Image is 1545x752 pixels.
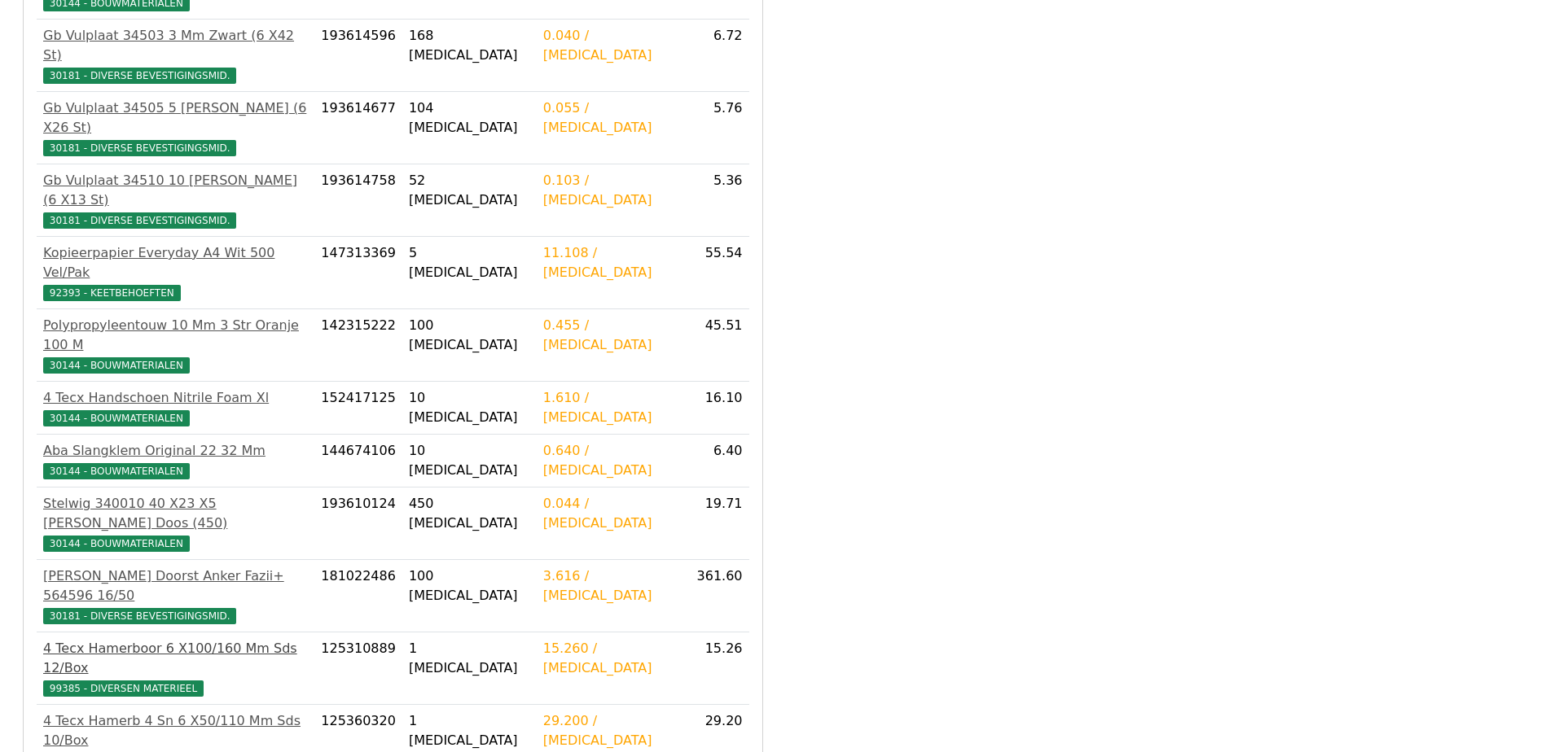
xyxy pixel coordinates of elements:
[409,243,530,282] div: 5 [MEDICAL_DATA]
[43,536,190,552] span: 30144 - BOUWMATERIALEN
[314,560,402,632] td: 181022486
[683,435,749,487] td: 6.40
[43,388,308,427] a: 4 Tecx Handschoen Nitrile Foam Xl30144 - BOUWMATERIALEN
[543,639,677,678] div: 15.260 / [MEDICAL_DATA]
[43,26,308,85] a: Gb Vulplaat 34503 3 Mm Zwart (6 X42 St)30181 - DIVERSE BEVESTIGINGSMID.
[543,316,677,355] div: 0.455 / [MEDICAL_DATA]
[43,285,181,301] span: 92393 - KEETBEHOEFTEN
[409,388,530,427] div: 10 [MEDICAL_DATA]
[683,309,749,382] td: 45.51
[43,608,236,624] span: 30181 - DIVERSE BEVESTIGINGSMID.
[43,441,308,480] a: Aba Slangklem Original 22 32 Mm30144 - BOUWMATERIALEN
[43,711,308,750] div: 4 Tecx Hamerb 4 Sn 6 X50/110 Mm Sds 10/Box
[683,487,749,560] td: 19.71
[314,632,402,705] td: 125310889
[43,441,308,461] div: Aba Slangklem Original 22 32 Mm
[314,20,402,92] td: 193614596
[43,212,236,229] span: 30181 - DIVERSE BEVESTIGINGSMID.
[683,560,749,632] td: 361.60
[543,711,677,750] div: 29.200 / [MEDICAL_DATA]
[43,316,308,374] a: Polypropyleentouw 10 Mm 3 Str Oranje 100 M30144 - BOUWMATERIALEN
[409,566,530,606] div: 100 [MEDICAL_DATA]
[43,388,308,408] div: 4 Tecx Handschoen Nitrile Foam Xl
[409,639,530,678] div: 1 [MEDICAL_DATA]
[314,435,402,487] td: 144674106
[43,68,236,84] span: 30181 - DIVERSE BEVESTIGINGSMID.
[683,237,749,309] td: 55.54
[314,487,402,560] td: 193610124
[43,566,308,625] a: [PERSON_NAME] Doorst Anker Fazii+ 564596 16/5030181 - DIVERSE BEVESTIGINGSMID.
[43,494,308,533] div: Stelwig 340010 40 X23 X5 [PERSON_NAME] Doos (450)
[543,494,677,533] div: 0.044 / [MEDICAL_DATA]
[43,26,308,65] div: Gb Vulplaat 34503 3 Mm Zwart (6 X42 St)
[314,382,402,435] td: 152417125
[314,164,402,237] td: 193614758
[683,632,749,705] td: 15.26
[543,98,677,138] div: 0.055 / [MEDICAL_DATA]
[43,566,308,606] div: [PERSON_NAME] Doorst Anker Fazii+ 564596 16/50
[314,92,402,164] td: 193614677
[543,243,677,282] div: 11.108 / [MEDICAL_DATA]
[683,20,749,92] td: 6.72
[683,92,749,164] td: 5.76
[409,98,530,138] div: 104 [MEDICAL_DATA]
[314,309,402,382] td: 142315222
[314,237,402,309] td: 147313369
[543,441,677,480] div: 0.640 / [MEDICAL_DATA]
[543,26,677,65] div: 0.040 / [MEDICAL_DATA]
[43,680,204,697] span: 99385 - DIVERSEN MATERIEEL
[43,243,308,282] div: Kopieerpapier Everyday A4 Wit 500 Vel/Pak
[43,98,308,138] div: Gb Vulplaat 34505 5 [PERSON_NAME] (6 X26 St)
[43,494,308,553] a: Stelwig 340010 40 X23 X5 [PERSON_NAME] Doos (450)30144 - BOUWMATERIALEN
[409,441,530,480] div: 10 [MEDICAL_DATA]
[409,26,530,65] div: 168 [MEDICAL_DATA]
[543,171,677,210] div: 0.103 / [MEDICAL_DATA]
[409,494,530,533] div: 450 [MEDICAL_DATA]
[43,98,308,157] a: Gb Vulplaat 34505 5 [PERSON_NAME] (6 X26 St)30181 - DIVERSE BEVESTIGINGSMID.
[409,171,530,210] div: 52 [MEDICAL_DATA]
[43,639,308,697] a: 4 Tecx Hamerboor 6 X100/160 Mm Sds 12/Box99385 - DIVERSEN MATERIEEL
[43,171,308,230] a: Gb Vulplaat 34510 10 [PERSON_NAME] (6 X13 St)30181 - DIVERSE BEVESTIGINGSMID.
[43,357,190,374] span: 30144 - BOUWMATERIALEN
[43,171,308,210] div: Gb Vulplaat 34510 10 [PERSON_NAME] (6 X13 St)
[543,566,677,606] div: 3.616 / [MEDICAL_DATA]
[43,410,190,426] span: 30144 - BOUWMATERIALEN
[43,243,308,302] a: Kopieerpapier Everyday A4 Wit 500 Vel/Pak92393 - KEETBEHOEFTEN
[543,388,677,427] div: 1.610 / [MEDICAL_DATA]
[683,164,749,237] td: 5.36
[43,316,308,355] div: Polypropyleentouw 10 Mm 3 Str Oranje 100 M
[409,316,530,355] div: 100 [MEDICAL_DATA]
[43,463,190,479] span: 30144 - BOUWMATERIALEN
[43,639,308,678] div: 4 Tecx Hamerboor 6 X100/160 Mm Sds 12/Box
[43,140,236,156] span: 30181 - DIVERSE BEVESTIGINGSMID.
[683,382,749,435] td: 16.10
[409,711,530,750] div: 1 [MEDICAL_DATA]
